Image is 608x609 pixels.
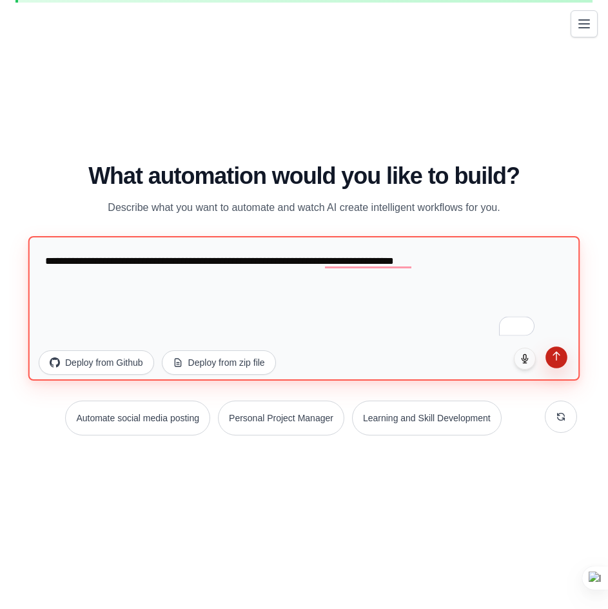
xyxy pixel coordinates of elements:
[544,547,608,609] iframe: Chat Widget
[88,199,521,216] p: Describe what you want to automate and watch AI create intelligent workflows for you.
[162,350,276,375] button: Deploy from zip file
[352,401,502,435] button: Learning and Skill Development
[28,236,580,381] textarea: To enrich screen reader interactions, please activate Accessibility in Grammarly extension settings
[39,350,154,375] button: Deploy from Github
[31,163,577,189] h1: What automation would you like to build?
[65,401,210,435] button: Automate social media posting
[218,401,344,435] button: Personal Project Manager
[571,10,598,37] button: Toggle navigation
